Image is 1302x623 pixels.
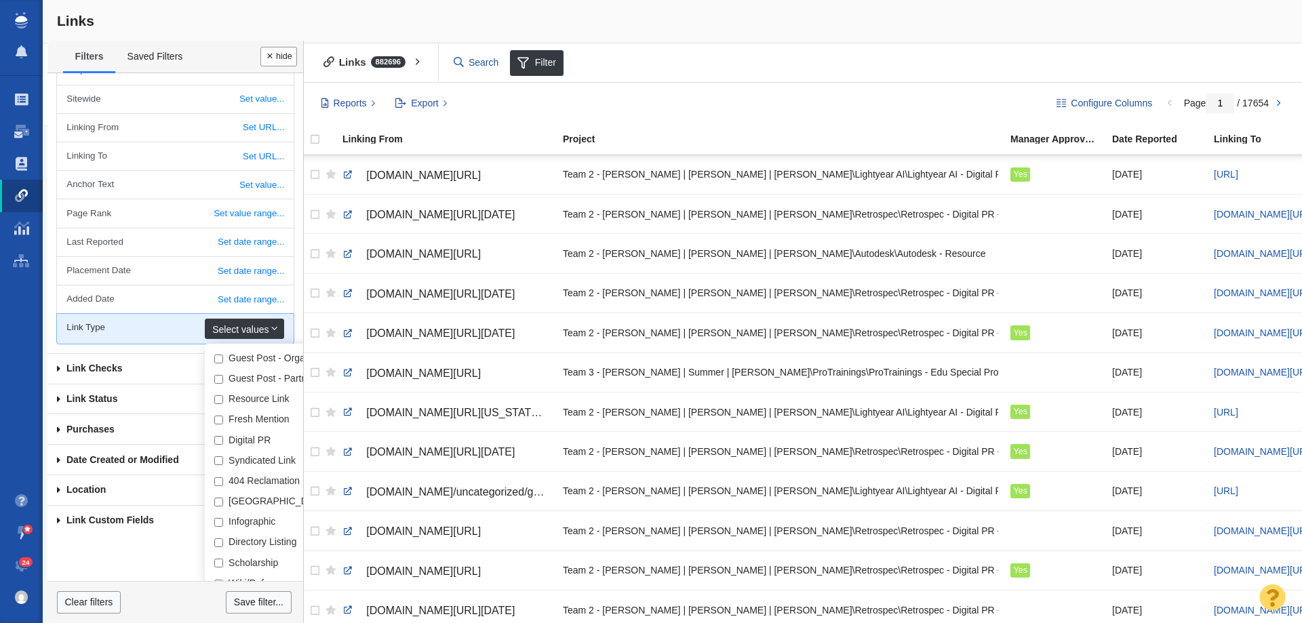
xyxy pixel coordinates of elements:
div: Manager Approved Link? [1010,134,1111,144]
a: [URL] [1214,169,1238,180]
div: Project [563,134,1009,144]
span: Yes [1013,565,1027,575]
span: [DOMAIN_NAME][URL] [366,367,481,379]
div: Team 2 - [PERSON_NAME] | [PERSON_NAME] | [PERSON_NAME]\Autodesk\Autodesk - Resource [563,239,998,268]
td: Yes [1004,471,1106,510]
a: Set value... [57,85,293,113]
span: Links [57,13,94,28]
span: Configure Columns [1071,96,1152,110]
div: Team 2 - [PERSON_NAME] | [PERSON_NAME] | [PERSON_NAME]\Retrospec\Retrospec - Digital PR - [DATE] ... [563,318,998,347]
span: [DOMAIN_NAME][URL] [366,565,481,577]
span: [DOMAIN_NAME][URL][DATE] [366,605,515,616]
a: Saved Filters [115,43,195,71]
div: [DATE] [1112,239,1202,268]
span: Yes [1013,447,1027,456]
a: Select values [205,319,284,339]
a: [URL] [1214,407,1238,418]
a: Link Checks [47,354,303,384]
a: [DOMAIN_NAME][URL] [342,362,551,385]
div: [DATE] [1112,358,1202,387]
a: [DOMAIN_NAME][URL][DATE] [342,599,551,622]
div: Date Reported [1112,134,1212,144]
span: [DOMAIN_NAME][URL][DATE] [366,209,515,220]
span: [DOMAIN_NAME][URL][US_STATE][US_STATE] [366,407,601,418]
label: Resource Link [229,393,290,405]
label: Digital PR [229,434,271,446]
a: Set URL... [57,114,293,142]
td: Yes [1004,550,1106,590]
a: Save filter... [226,591,291,614]
div: [DATE] [1112,556,1202,585]
span: [DOMAIN_NAME]/uncategorized/gaps-in-ai-adoption-and-workforce-development-has-half-the-workforce-... [366,486,978,498]
span: Export [411,96,438,110]
td: Yes [1004,432,1106,471]
button: Done [260,47,297,66]
a: Link Custom Fields [47,506,303,536]
td: Yes [1004,313,1106,353]
a: Purchases [47,414,303,445]
img: c9363fb76f5993e53bff3b340d5c230a [15,590,28,604]
a: Set value... [57,171,293,199]
span: Yes [1013,407,1027,416]
img: buzzstream_logo_iconsimple.png [15,12,27,28]
div: [DATE] [1112,437,1202,466]
a: Manager Approved Link? [1010,134,1111,146]
a: [DOMAIN_NAME][URL] [342,243,551,266]
label: Infographic [229,515,275,527]
div: [DATE] [1112,318,1202,347]
a: Set date range... [57,285,293,313]
a: [DOMAIN_NAME][URL] [342,164,551,187]
label: Guest Post - Partnership [229,372,332,384]
span: 24 [19,557,33,567]
span: Yes [1013,486,1027,496]
span: [DOMAIN_NAME][URL] [366,169,481,181]
button: Export [388,92,455,115]
div: Team 2 - [PERSON_NAME] | [PERSON_NAME] | [PERSON_NAME]\Retrospec\Retrospec - Digital PR - [DATE] ... [563,437,998,466]
a: Clear filters [57,591,121,614]
a: [DOMAIN_NAME][URL][US_STATE][US_STATE] [342,401,551,424]
div: [DATE] [1112,279,1202,308]
label: Link Type [66,316,195,340]
div: Team 2 - [PERSON_NAME] | [PERSON_NAME] | [PERSON_NAME]\Lightyear AI\Lightyear AI - Digital PR - C... [563,477,998,506]
span: [DOMAIN_NAME][URL][DATE] [366,288,515,300]
div: Team 2 - [PERSON_NAME] | [PERSON_NAME] | [PERSON_NAME]\Lightyear AI\Lightyear AI - Digital PR - C... [563,160,998,189]
a: [DOMAIN_NAME][URL][DATE] [342,441,551,464]
span: [DOMAIN_NAME][URL] [366,525,481,537]
span: [DOMAIN_NAME][URL][DATE] [366,446,515,458]
span: Yes [1013,328,1027,338]
td: Yes [1004,392,1106,431]
div: Team 3 - [PERSON_NAME] | Summer | [PERSON_NAME]\ProTrainings\ProTrainings - Edu Special Project [563,358,998,387]
div: Team 2 - [PERSON_NAME] | [PERSON_NAME] | [PERSON_NAME]\Lightyear AI\Lightyear AI - Digital PR - C... [563,397,998,426]
button: Reports [313,92,383,115]
span: [DOMAIN_NAME][URL] [366,248,481,260]
div: Linking From [342,134,561,144]
a: [DOMAIN_NAME]/uncategorized/gaps-in-ai-adoption-and-workforce-development-has-half-the-workforce-... [342,481,551,504]
div: [DATE] [1112,516,1202,545]
a: Location [47,475,303,506]
span: Filter [510,50,564,76]
a: Set date range... [57,257,293,285]
span: Yes [1013,169,1027,179]
div: Team 2 - [PERSON_NAME] | [PERSON_NAME] | [PERSON_NAME]\Retrospec\Retrospec - Digital PR - [DATE] ... [563,556,998,585]
a: [DOMAIN_NAME][URL][DATE] [342,283,551,306]
a: Filters [63,43,115,71]
a: Set URL... [57,142,293,170]
div: Team 2 - [PERSON_NAME] | [PERSON_NAME] | [PERSON_NAME]\Retrospec\Retrospec - Digital PR - [DATE] ... [563,199,998,228]
button: Configure Columns [1049,92,1160,115]
a: Set date range... [57,228,293,256]
label: [GEOGRAPHIC_DATA] [229,495,328,507]
span: Page / 17654 [1184,98,1269,108]
label: Wiki/Reference [229,577,293,589]
label: 404 Reclamation [229,475,300,487]
label: Scholarship [229,557,278,569]
a: Date Reported [1112,134,1212,146]
a: [DOMAIN_NAME][URL] [342,560,551,583]
label: Syndicated Link [229,454,296,466]
span: [URL] [1214,485,1238,496]
label: Directory Listing [229,536,296,548]
a: Linking From [342,134,561,146]
td: Yes [1004,155,1106,195]
div: [DATE] [1112,160,1202,189]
